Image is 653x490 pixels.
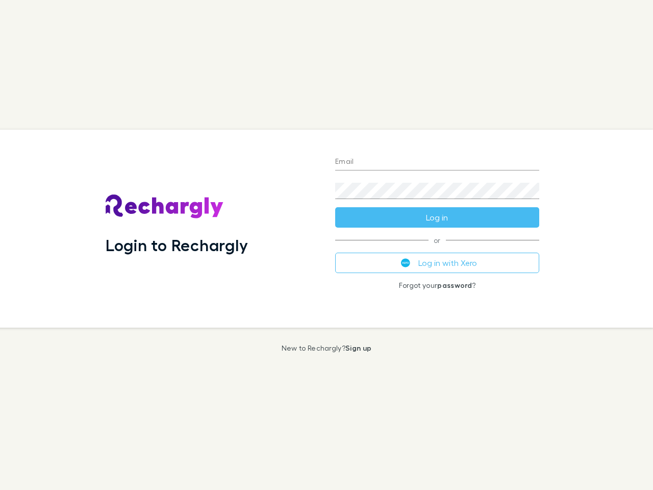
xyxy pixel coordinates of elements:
p: Forgot your ? [335,281,539,289]
img: Rechargly's Logo [106,194,224,219]
h1: Login to Rechargly [106,235,248,255]
a: Sign up [345,344,371,352]
button: Log in [335,207,539,228]
button: Log in with Xero [335,253,539,273]
img: Xero's logo [401,258,410,267]
a: password [437,281,472,289]
p: New to Rechargly? [282,344,372,352]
